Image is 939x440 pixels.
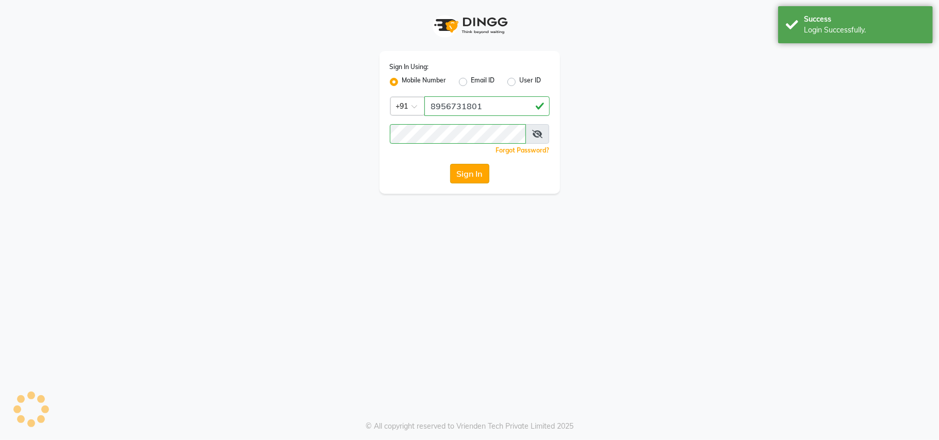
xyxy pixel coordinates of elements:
label: User ID [520,76,541,88]
div: Success [804,14,925,25]
button: Sign In [450,164,489,183]
a: Forgot Password? [496,146,550,154]
input: Username [424,96,550,116]
label: Sign In Using: [390,62,429,72]
label: Mobile Number [402,76,447,88]
label: Email ID [471,76,495,88]
input: Username [390,124,526,144]
div: Login Successfully. [804,25,925,36]
img: logo1.svg [429,10,511,41]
